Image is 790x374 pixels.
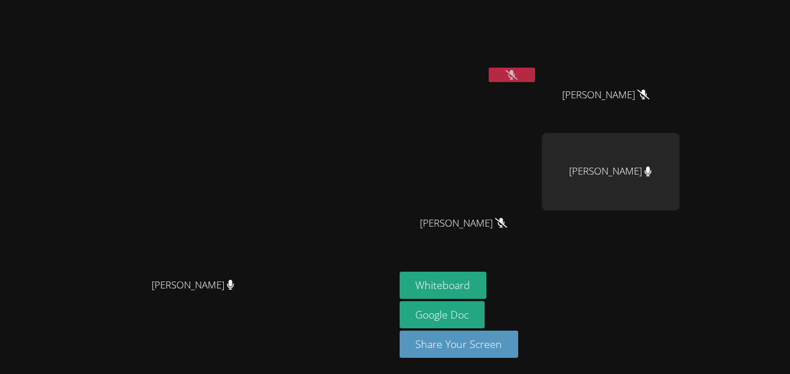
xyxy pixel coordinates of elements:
[420,215,507,232] span: [PERSON_NAME]
[542,133,680,210] div: [PERSON_NAME]
[400,331,519,358] button: Share Your Screen
[562,87,649,103] span: [PERSON_NAME]
[152,277,234,294] span: [PERSON_NAME]
[400,301,485,328] a: Google Doc
[400,272,487,299] button: Whiteboard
